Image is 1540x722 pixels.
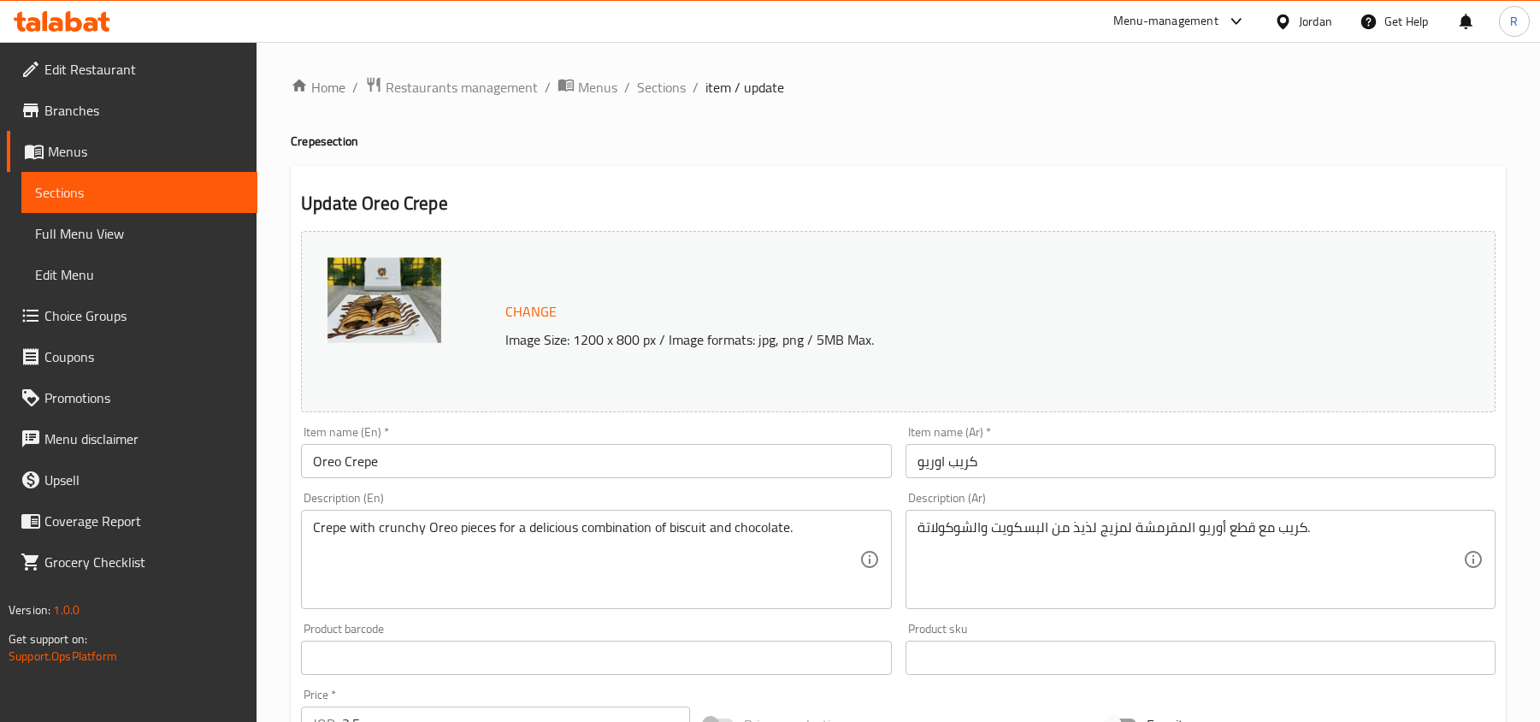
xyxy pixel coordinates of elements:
h4: Crepe section [291,133,1506,150]
textarea: كريب مع قطع أوريو المقرمشة لمزيج لذيذ من البسكويت والشوكولاتة. [918,519,1463,601]
textarea: Crepe with crunchy Oreo pieces for a delicious combination of biscuit and chocolate. [313,519,859,601]
a: Home [291,77,345,98]
a: Menus [7,131,257,172]
li: / [624,77,630,98]
span: Menus [578,77,617,98]
span: Menu disclaimer [44,429,244,449]
span: Edit Menu [35,264,244,285]
a: Upsell [7,459,257,500]
span: Upsell [44,470,244,490]
a: Coupons [7,336,257,377]
a: Edit Menu [21,254,257,295]
a: Promotions [7,377,257,418]
span: Branches [44,100,244,121]
span: Change [505,299,557,324]
input: Enter name En [301,444,891,478]
span: Version: [9,599,50,621]
span: Restaurants management [386,77,538,98]
a: Restaurants management [365,76,538,98]
span: Edit Restaurant [44,59,244,80]
span: Coverage Report [44,511,244,531]
input: Enter name Ar [906,444,1496,478]
a: Coverage Report [7,500,257,541]
span: Menus [48,141,244,162]
li: / [545,77,551,98]
a: Grocery Checklist [7,541,257,583]
a: Edit Restaurant [7,49,257,90]
span: item / update [705,77,784,98]
a: Sections [637,77,686,98]
p: Image Size: 1200 x 800 px / Image formats: jpg, png / 5MB Max. [499,329,1354,350]
input: Please enter product sku [906,641,1496,675]
span: Sections [35,182,244,203]
a: Branches [7,90,257,131]
div: Menu-management [1113,11,1218,32]
span: Full Menu View [35,223,244,244]
span: Coupons [44,346,244,367]
span: 1.0.0 [53,599,80,621]
span: Promotions [44,388,244,408]
a: Sections [21,172,257,213]
a: Full Menu View [21,213,257,254]
h2: Update Oreo Crepe [301,191,1496,216]
a: Menu disclaimer [7,418,257,459]
span: Choice Groups [44,305,244,326]
a: Choice Groups [7,295,257,336]
li: / [352,77,358,98]
nav: breadcrumb [291,76,1506,98]
span: R [1510,12,1518,31]
span: Grocery Checklist [44,552,244,572]
button: Change [499,294,563,329]
input: Please enter product barcode [301,641,891,675]
img: mmw_638893391832395703 [327,257,441,343]
div: Jordan [1299,12,1332,31]
a: Support.OpsPlatform [9,645,117,667]
li: / [693,77,699,98]
a: Menus [558,76,617,98]
span: Get support on: [9,628,87,650]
